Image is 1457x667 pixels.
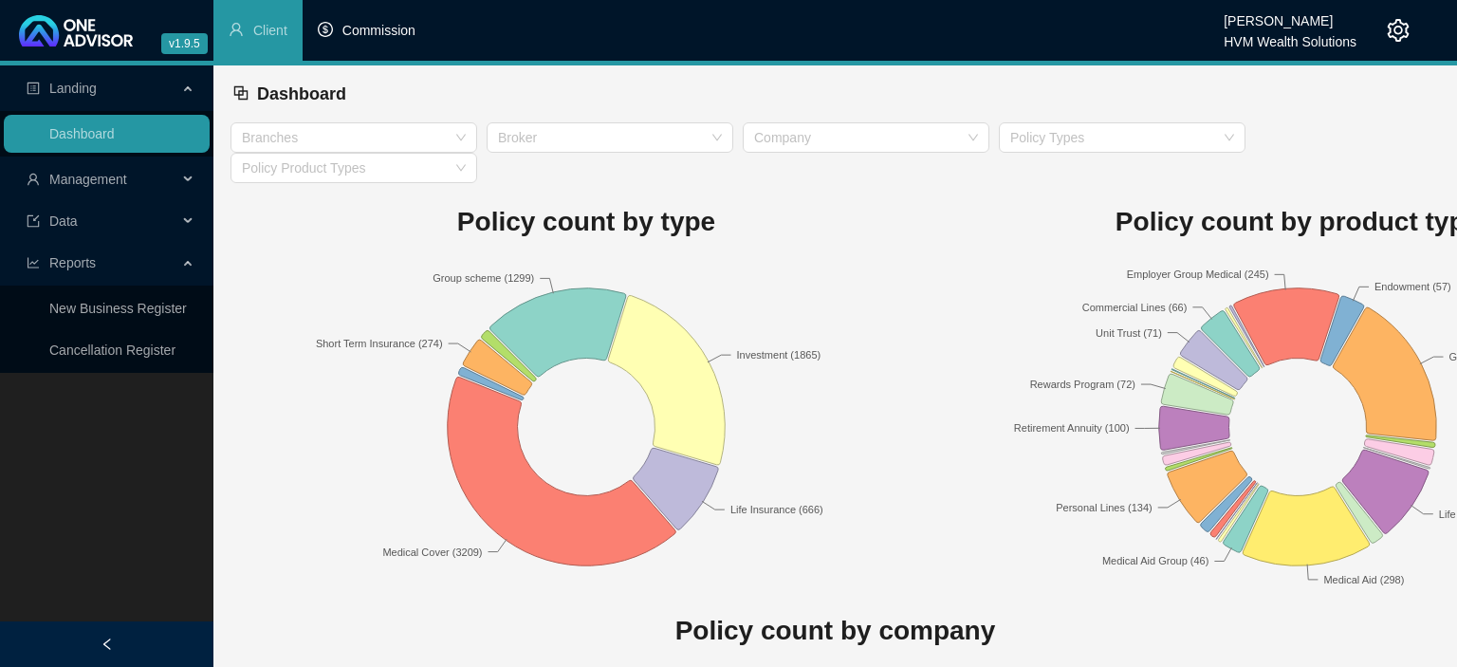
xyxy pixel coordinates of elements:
[1387,19,1410,42] span: setting
[1082,301,1188,312] text: Commercial Lines (66)
[1096,326,1162,338] text: Unit Trust (71)
[231,201,942,243] h1: Policy count by type
[27,256,40,269] span: line-chart
[730,504,823,515] text: Life Insurance (666)
[101,638,114,651] span: left
[49,213,78,229] span: Data
[1056,501,1153,512] text: Personal Lines (134)
[19,15,133,46] img: 2df55531c6924b55f21c4cf5d4484680-logo-light.svg
[1102,555,1209,566] text: Medical Aid Group (46)
[27,214,40,228] span: import
[49,172,127,187] span: Management
[27,82,40,95] span: profile
[433,272,534,284] text: Group scheme (1299)
[737,349,821,361] text: Investment (1865)
[232,84,249,102] span: block
[27,173,40,186] span: user
[1127,269,1269,280] text: Employer Group Medical (245)
[49,301,187,316] a: New Business Register
[49,81,97,96] span: Landing
[318,22,333,37] span: dollar
[49,343,175,358] a: Cancellation Register
[316,338,443,349] text: Short Term Insurance (274)
[49,126,115,141] a: Dashboard
[342,23,415,38] span: Commission
[253,23,287,38] span: Client
[49,255,96,270] span: Reports
[1323,573,1404,584] text: Medical Aid (298)
[257,84,346,103] span: Dashboard
[1224,26,1356,46] div: HVM Wealth Solutions
[382,546,482,557] text: Medical Cover (3209)
[1030,379,1135,390] text: Rewards Program (72)
[231,610,1440,652] h1: Policy count by company
[161,33,208,54] span: v1.9.5
[1014,422,1130,434] text: Retirement Annuity (100)
[229,22,244,37] span: user
[1224,5,1356,26] div: [PERSON_NAME]
[1374,281,1451,292] text: Endowment (57)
